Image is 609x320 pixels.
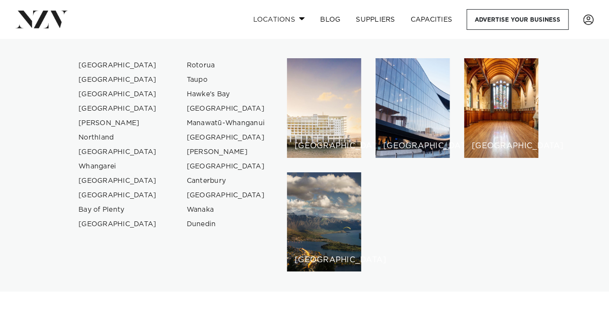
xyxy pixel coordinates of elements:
[179,174,273,188] a: Canterbury
[403,9,460,30] a: Capacities
[472,142,531,150] h6: [GEOGRAPHIC_DATA]
[71,174,165,188] a: [GEOGRAPHIC_DATA]
[179,217,273,231] a: Dunedin
[295,256,353,264] h6: [GEOGRAPHIC_DATA]
[179,130,273,145] a: [GEOGRAPHIC_DATA]
[179,116,273,130] a: Manawatū-Whanganui
[179,102,273,116] a: [GEOGRAPHIC_DATA]
[71,203,165,217] a: Bay of Plenty
[71,145,165,159] a: [GEOGRAPHIC_DATA]
[71,116,165,130] a: [PERSON_NAME]
[71,73,165,87] a: [GEOGRAPHIC_DATA]
[179,58,273,73] a: Rotorua
[383,142,442,150] h6: [GEOGRAPHIC_DATA]
[179,87,273,102] a: Hawke's Bay
[464,58,538,158] a: Christchurch venues [GEOGRAPHIC_DATA]
[71,58,165,73] a: [GEOGRAPHIC_DATA]
[295,142,353,150] h6: [GEOGRAPHIC_DATA]
[71,188,165,203] a: [GEOGRAPHIC_DATA]
[287,58,361,158] a: Auckland venues [GEOGRAPHIC_DATA]
[179,73,273,87] a: Taupo
[71,217,165,231] a: [GEOGRAPHIC_DATA]
[179,159,273,174] a: [GEOGRAPHIC_DATA]
[348,9,402,30] a: SUPPLIERS
[15,11,68,28] img: nzv-logo.png
[179,145,273,159] a: [PERSON_NAME]
[71,87,165,102] a: [GEOGRAPHIC_DATA]
[466,9,569,30] a: Advertise your business
[179,203,273,217] a: Wanaka
[71,130,165,145] a: Northland
[287,172,361,272] a: Queenstown venues [GEOGRAPHIC_DATA]
[71,159,165,174] a: Whangarei
[245,9,312,30] a: Locations
[179,188,273,203] a: [GEOGRAPHIC_DATA]
[71,102,165,116] a: [GEOGRAPHIC_DATA]
[312,9,348,30] a: BLOG
[376,58,450,158] a: Wellington venues [GEOGRAPHIC_DATA]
